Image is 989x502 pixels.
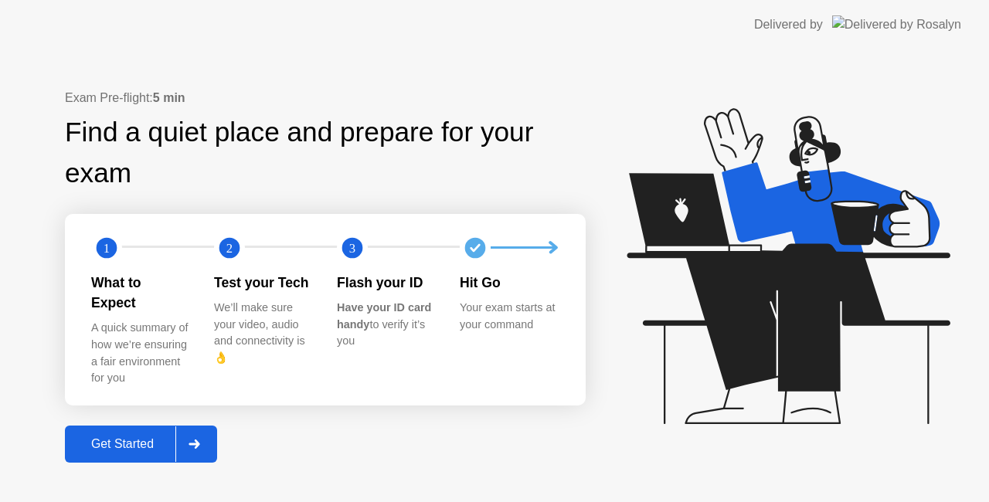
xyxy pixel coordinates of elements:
div: Flash your ID [337,273,435,293]
text: 2 [226,240,233,255]
div: Find a quiet place and prepare for your exam [65,112,586,194]
b: 5 min [153,91,185,104]
div: Test your Tech [214,273,312,293]
img: Delivered by Rosalyn [832,15,961,33]
button: Get Started [65,426,217,463]
div: We’ll make sure your video, audio and connectivity is 👌 [214,300,312,366]
text: 3 [349,240,355,255]
div: Your exam starts at your command [460,300,558,333]
text: 1 [104,240,110,255]
div: to verify it’s you [337,300,435,350]
div: Exam Pre-flight: [65,89,586,107]
b: Have your ID card handy [337,301,431,331]
div: Delivered by [754,15,823,34]
div: Get Started [70,437,175,451]
div: Hit Go [460,273,558,293]
div: What to Expect [91,273,189,314]
div: A quick summary of how we’re ensuring a fair environment for you [91,320,189,386]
